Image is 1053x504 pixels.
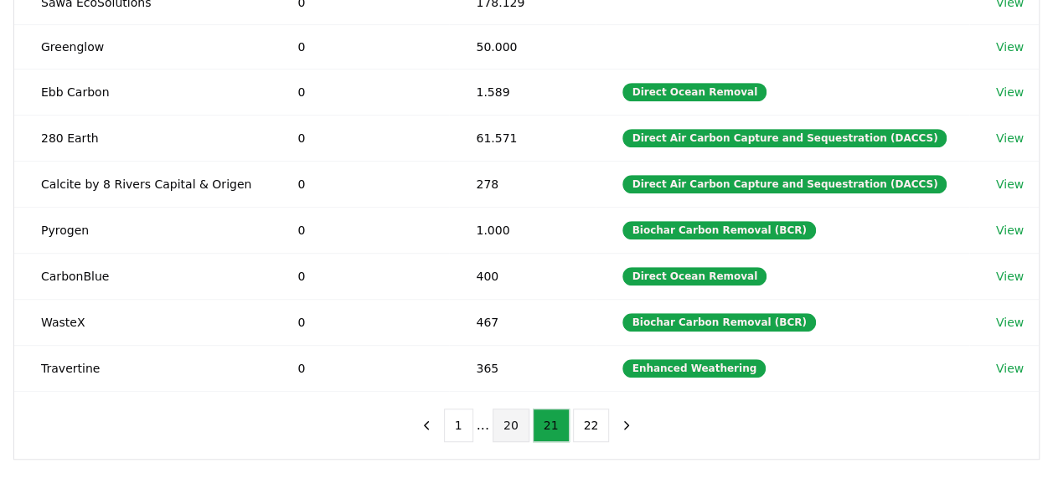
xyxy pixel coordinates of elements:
button: previous page [412,409,441,442]
td: Travertine [14,345,271,391]
td: 0 [271,207,449,253]
td: 1.000 [449,207,596,253]
td: 365 [449,345,596,391]
a: View [996,130,1024,147]
li: ... [477,415,489,435]
td: 0 [271,161,449,207]
a: View [996,268,1024,285]
td: WasteX [14,299,271,345]
td: 278 [449,161,596,207]
a: View [996,314,1024,331]
td: 0 [271,24,449,69]
div: Direct Air Carbon Capture and Sequestration (DACCS) [622,129,947,147]
a: View [996,360,1024,377]
td: 400 [449,253,596,299]
div: Enhanced Weathering [622,359,766,378]
button: 20 [493,409,529,442]
a: View [996,84,1024,100]
td: 1.589 [449,69,596,115]
button: 22 [573,409,610,442]
td: 0 [271,253,449,299]
button: 21 [533,409,570,442]
div: Direct Ocean Removal [622,267,767,285]
td: 0 [271,69,449,115]
td: Ebb Carbon [14,69,271,115]
td: 0 [271,115,449,161]
button: 1 [444,409,473,442]
td: 0 [271,299,449,345]
td: 467 [449,299,596,345]
div: Biochar Carbon Removal (BCR) [622,221,815,239]
td: 61.571 [449,115,596,161]
div: Biochar Carbon Removal (BCR) [622,313,815,332]
td: 280 Earth [14,115,271,161]
td: Greenglow [14,24,271,69]
td: CarbonBlue [14,253,271,299]
td: Calcite by 8 Rivers Capital & Origen [14,161,271,207]
div: Direct Air Carbon Capture and Sequestration (DACCS) [622,175,947,193]
td: Pyrogen [14,207,271,253]
td: 0 [271,345,449,391]
a: View [996,222,1024,239]
div: Direct Ocean Removal [622,83,767,101]
button: next page [612,409,641,442]
td: 50.000 [449,24,596,69]
a: View [996,39,1024,55]
a: View [996,176,1024,193]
